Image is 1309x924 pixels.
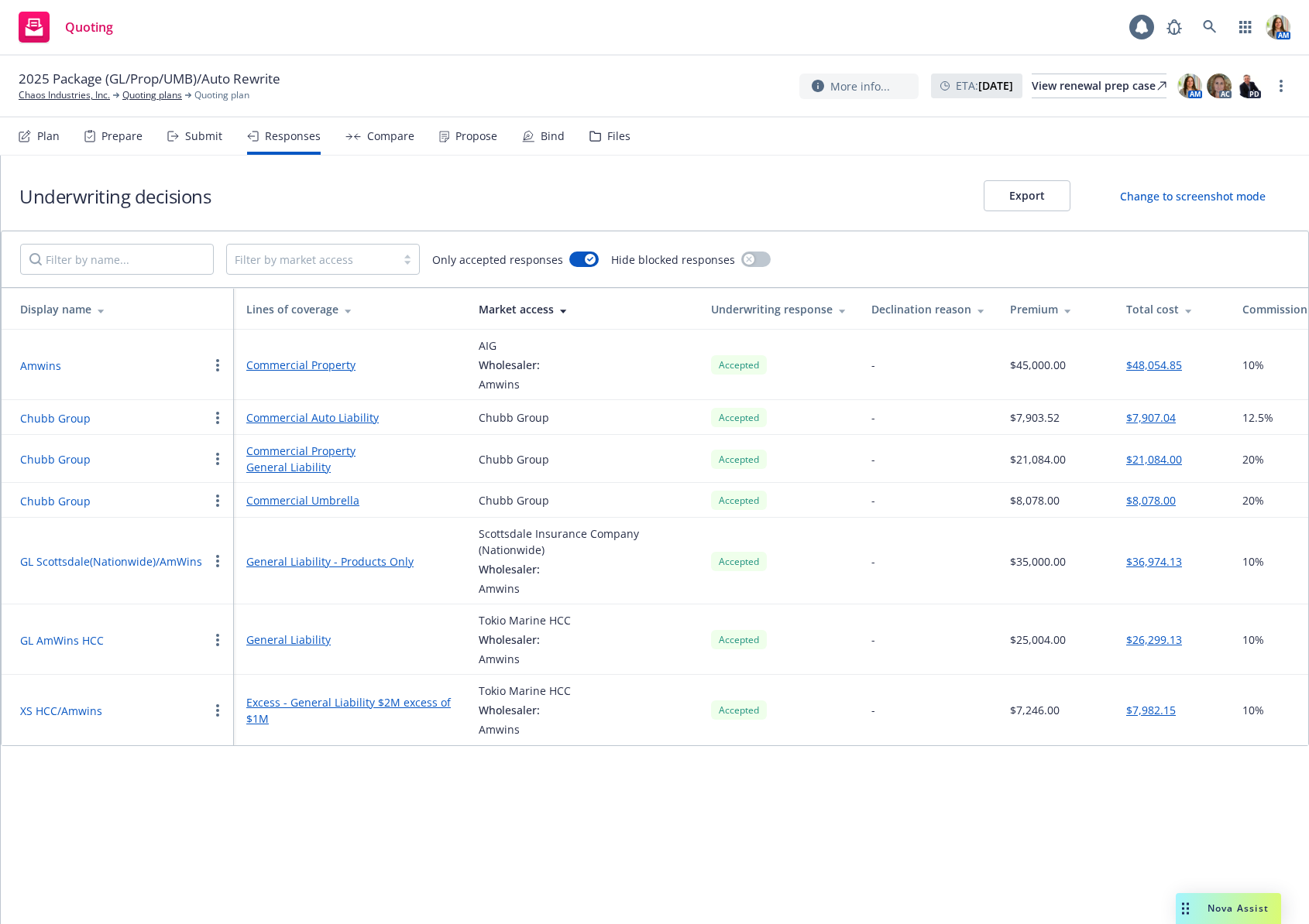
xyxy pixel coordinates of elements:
div: Market access [479,301,686,317]
div: Wholesaler: [479,561,686,577]
button: $7,907.04 [1126,409,1176,426]
div: $21,084.00 [1010,451,1066,467]
img: photo [1236,74,1261,98]
span: Quoting [65,21,113,33]
span: Only accepted responses [432,252,563,268]
div: Accepted [711,630,767,649]
div: Premium [1010,301,1101,317]
span: 10% [1242,631,1264,648]
button: $26,299.13 [1126,631,1182,648]
button: Chubb Group [20,451,91,467]
div: Amwins [479,580,686,597]
div: Submit [185,130,222,142]
div: View renewal prep case [1032,74,1166,98]
input: Filter by name... [20,244,214,275]
div: Accepted [711,700,767,720]
div: Total cost [1126,301,1218,317]
button: More info... [799,74,919,99]
div: - [871,409,875,426]
a: General Liability [246,631,454,648]
div: Amwins [479,721,571,737]
button: XS HCC/Amwins [20,703,102,719]
div: Wholesaler: [479,631,571,648]
h1: Underwriting decisions [19,183,211,209]
a: more [1272,77,1290,95]
div: $25,004.00 [1010,631,1066,648]
img: photo [1207,74,1232,98]
a: Report a Bug [1159,12,1190,43]
a: Commercial Property [246,357,454,373]
div: Lines of coverage [246,301,454,317]
div: Accepted [711,408,767,427]
a: Commercial Property [246,443,454,459]
div: $8,078.00 [1010,492,1060,508]
div: Drag to move [1176,893,1195,924]
button: GL Scottsdale(Nationwide)/AmWins [20,553,202,570]
button: $21,084.00 [1126,451,1182,467]
button: $7,982.15 [1126,702,1176,718]
button: $36,974.13 [1126,553,1182,570]
a: Quoting plans [122,88,182,102]
div: Amwins [479,651,571,667]
span: 12.5% [1242,409,1273,426]
button: Chubb Group [20,410,91,426]
div: Accepted [711,450,767,469]
div: Compare [367,130,414,142]
div: Underwriting response [711,301,847,317]
a: Commercial Umbrella [246,492,454,508]
img: photo [1177,74,1202,98]
a: General Liability - Products Only [246,553,454,570]
div: - [871,631,875,648]
button: Chubb Group [20,493,91,509]
div: Propose [455,130,497,142]
div: Amwins [479,376,540,392]
button: Amwins [20,358,61,374]
div: $45,000.00 [1010,357,1066,373]
span: Hide blocked responses [611,252,735,268]
div: Bind [541,130,565,142]
button: Nova Assist [1176,893,1281,924]
a: View renewal prep case [1032,74,1166,98]
button: $48,054.85 [1126,357,1182,373]
div: Files [607,130,630,142]
div: Tokio Marine HCC [479,683,571,699]
div: Scottsdale Insurance Company (Nationwide) [479,525,686,558]
a: Search [1194,12,1225,43]
span: 10% [1242,553,1264,570]
div: Wholesaler: [479,702,571,718]
div: Accepted [711,355,767,375]
div: Wholesaler: [479,357,540,373]
div: Plan [37,130,60,142]
img: photo [1266,15,1290,39]
span: 20% [1242,492,1264,508]
div: Responses [265,130,321,142]
div: Chubb Group [479,492,549,508]
a: Quoting [12,5,119,49]
span: Quoting plan [194,88,249,102]
div: $7,246.00 [1010,702,1060,718]
div: - [871,451,875,467]
div: Display name [20,301,222,317]
div: - [871,492,875,508]
div: Chubb Group [479,451,549,467]
span: 10% [1242,357,1264,373]
span: More info... [830,78,890,94]
div: Accepted [711,552,767,571]
a: Excess - General Liability $2M excess of $1M [246,694,454,727]
a: General Liability [246,459,454,475]
span: 2025 Package (GL/Prop/UMB)/Auto Rewrite [19,70,280,88]
a: Switch app [1230,12,1261,43]
div: Tokio Marine HCC [479,612,571,628]
div: Prepare [101,130,143,142]
span: 10% [1242,702,1264,718]
div: - [871,357,875,373]
button: GL AmWins HCC [20,632,104,649]
div: Declination reason [871,301,985,317]
div: Accepted [711,491,767,510]
button: $8,078.00 [1126,492,1176,508]
div: Change to screenshot mode [1120,188,1266,204]
button: Export [984,180,1070,211]
button: Change to screenshot mode [1095,180,1290,211]
span: Nova Assist [1208,902,1269,915]
div: AIG [479,337,540,354]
